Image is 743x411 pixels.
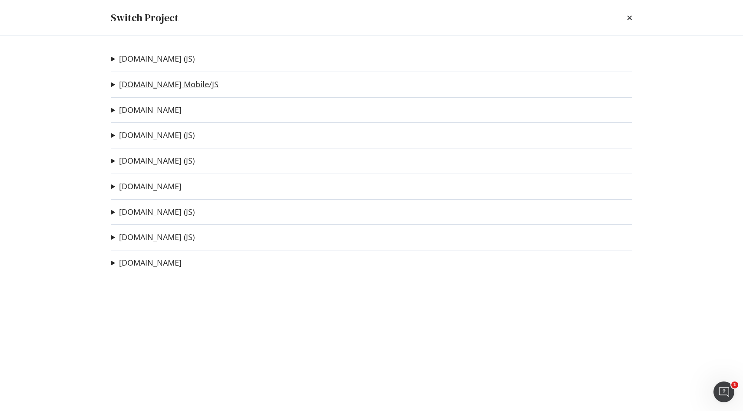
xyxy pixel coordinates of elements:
summary: [DOMAIN_NAME] [111,181,182,192]
a: [DOMAIN_NAME] (JS) [119,233,195,242]
summary: [DOMAIN_NAME] (JS) [111,53,195,65]
summary: [DOMAIN_NAME] Mobile/JS [111,79,219,90]
summary: [DOMAIN_NAME] [111,105,182,116]
a: [DOMAIN_NAME] [119,105,182,115]
a: [DOMAIN_NAME] (JS) [119,156,195,165]
div: times [627,10,632,25]
a: [DOMAIN_NAME] [119,258,182,267]
a: [DOMAIN_NAME] (JS) [119,207,195,217]
a: [DOMAIN_NAME] [119,182,182,191]
div: Switch Project [111,10,179,25]
summary: [DOMAIN_NAME] [111,257,182,269]
summary: [DOMAIN_NAME] (JS) [111,207,195,218]
summary: [DOMAIN_NAME] (JS) [111,130,195,141]
span: 1 [731,381,738,388]
summary: [DOMAIN_NAME] (JS) [111,232,195,243]
iframe: Intercom live chat [713,381,734,402]
a: [DOMAIN_NAME] (JS) [119,131,195,140]
summary: [DOMAIN_NAME] (JS) [111,155,195,167]
a: [DOMAIN_NAME] (JS) [119,54,195,63]
a: [DOMAIN_NAME] Mobile/JS [119,80,219,89]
